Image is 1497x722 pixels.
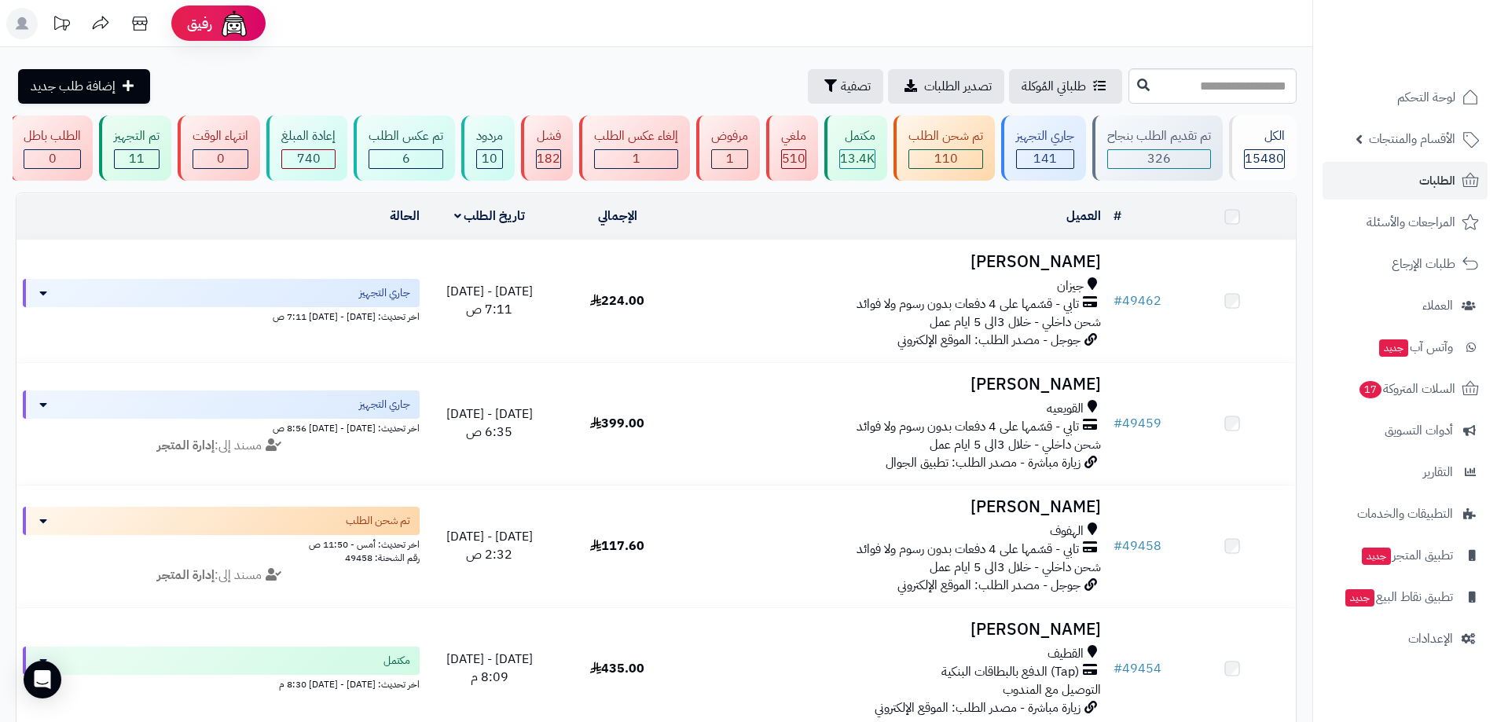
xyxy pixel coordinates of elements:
[1323,495,1488,533] a: التطبيقات والخدمات
[1359,381,1381,398] span: 17
[897,331,1081,350] span: جوجل - مصدر الطلب: الموقع الإلكتروني
[909,150,982,168] div: 110
[1033,149,1057,168] span: 141
[402,149,410,168] span: 6
[18,69,150,104] a: إضافة طلب جديد
[930,435,1101,454] span: شحن داخلي - خلال 3الى 5 ايام عمل
[590,537,644,555] span: 117.60
[688,498,1101,516] h3: [PERSON_NAME]
[454,207,526,225] a: تاريخ الطلب
[594,127,678,145] div: إلغاء عكس الطلب
[1367,211,1455,233] span: المراجعات والأسئلة
[1003,680,1101,699] span: التوصيل مع المندوب
[590,414,644,433] span: 399.00
[781,127,806,145] div: ملغي
[908,127,983,145] div: تم شحن الطلب
[839,127,875,145] div: مكتمل
[458,115,518,181] a: مردود 10
[11,566,431,585] div: مسند إلى:
[840,150,875,168] div: 13442
[346,513,410,529] span: تم شحن الطلب
[482,149,497,168] span: 10
[1017,150,1073,168] div: 141
[24,661,61,698] div: Open Intercom Messenger
[1323,578,1488,616] a: تطبيق نقاط البيعجديد
[11,437,431,455] div: مسند إلى:
[590,659,644,678] span: 435.00
[712,150,747,168] div: 1
[350,115,458,181] a: تم عكس الطلب 6
[217,149,225,168] span: 0
[1114,291,1122,310] span: #
[1397,86,1455,108] span: لوحة التحكم
[688,376,1101,394] h3: [PERSON_NAME]
[42,8,81,43] a: تحديثات المنصة
[1323,162,1488,200] a: الطلبات
[888,69,1004,104] a: تصدير الطلبات
[1066,207,1101,225] a: العميل
[924,77,992,96] span: تصدير الطلبات
[536,127,561,145] div: فشل
[1369,128,1455,150] span: الأقسام والمنتجات
[345,551,420,565] span: رقم الشحنة: 49458
[1408,628,1453,650] span: الإعدادات
[1114,659,1122,678] span: #
[6,115,96,181] a: الطلب باطل 0
[1114,291,1161,310] a: #49462
[369,150,442,168] div: 6
[875,698,1081,717] span: زيارة مباشرة - مصدر الطلب: الموقع الإلكتروني
[1362,548,1391,565] span: جديد
[1009,69,1122,104] a: طلباتي المُوكلة
[359,285,410,301] span: جاري التجهيز
[1323,453,1488,491] a: التقارير
[1358,378,1455,400] span: السلات المتروكة
[24,127,81,145] div: الطلب باطل
[446,527,533,564] span: [DATE] - [DATE] 2:32 ص
[49,149,57,168] span: 0
[359,397,410,412] span: جاري التجهيز
[998,115,1089,181] a: جاري التجهيز 141
[633,149,640,168] span: 1
[1390,44,1482,77] img: logo-2.png
[114,127,160,145] div: تم التجهيز
[157,566,215,585] strong: إدارة المتجر
[857,295,1079,313] span: تابي - قسّمها على 4 دفعات بدون رسوم ولا فوائد
[390,207,420,225] a: الحالة
[763,115,821,181] a: ملغي 510
[383,653,410,669] span: مكتمل
[1107,127,1211,145] div: تم تقديم الطلب بنجاح
[897,576,1081,595] span: جوجل - مصدر الطلب: الموقع الإلكتروني
[1016,127,1074,145] div: جاري التجهيز
[1323,537,1488,574] a: تطبيق المتجرجديد
[821,115,890,181] a: مكتمل 13.4K
[1048,645,1084,663] span: القطيف
[1323,412,1488,449] a: أدوات التسويق
[369,127,443,145] div: تم عكس الطلب
[1360,544,1453,566] span: تطبيق المتجر
[1108,150,1210,168] div: 326
[23,675,420,691] div: اخر تحديث: [DATE] - [DATE] 8:30 م
[1114,414,1161,433] a: #49459
[476,127,503,145] div: مردود
[157,436,215,455] strong: إدارة المتجر
[930,558,1101,577] span: شحن داخلي - خلال 3الى 5 ايام عمل
[890,115,998,181] a: تم شحن الطلب 110
[1323,203,1488,241] a: المراجعات والأسئلة
[1114,537,1122,555] span: #
[1114,659,1161,678] a: #49454
[1357,503,1453,525] span: التطبيقات والخدمات
[590,291,644,310] span: 224.00
[840,149,875,168] span: 13.4K
[1022,77,1086,96] span: طلباتي المُوكلة
[23,535,420,552] div: اخر تحديث: أمس - 11:50 ص
[841,77,871,96] span: تصفية
[218,8,250,39] img: ai-face.png
[1323,287,1488,324] a: العملاء
[941,663,1079,681] span: (Tap) الدفع بالبطاقات البنكية
[31,77,116,96] span: إضافة طلب جديد
[598,207,637,225] a: الإجمالي
[24,150,80,168] div: 0
[1114,207,1121,225] a: #
[1323,370,1488,408] a: السلات المتروكة17
[1344,586,1453,608] span: تطبيق نقاط البيع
